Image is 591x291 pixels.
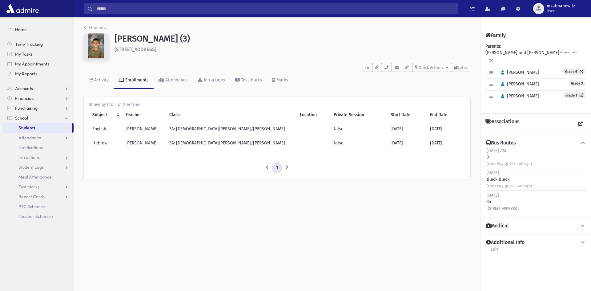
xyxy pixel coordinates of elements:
[15,115,28,121] span: School
[89,108,122,122] th: Subject
[203,77,225,83] div: Infractions
[487,193,499,198] span: [DATE]
[490,246,498,257] a: Edit
[275,77,288,83] div: Marks
[166,136,296,150] td: 3A: [DEMOGRAPHIC_DATA][PERSON_NAME]/[PERSON_NAME]
[2,172,74,182] a: Meal Attendance
[487,184,532,188] small: (Coles Way @ "215-246" sign)
[419,65,444,70] span: Quick Actions
[2,182,74,192] a: Test Marks
[485,140,586,146] button: Bus Routes
[5,2,40,15] img: AdmirePro
[563,69,585,75] a: Grade 6
[485,43,586,108] div: [PERSON_NAME] and [PERSON_NAME]
[487,170,532,189] div: Black Black
[486,223,509,229] h4: Medical
[457,65,468,70] span: Notes
[267,72,293,89] a: Marks
[18,164,44,170] span: Student Logs
[193,72,230,89] a: Infractions
[15,51,32,57] span: My Tasks
[18,194,45,199] span: Report Cards
[2,49,74,59] a: My Tasks
[330,108,387,122] th: Private Session
[18,155,40,160] span: Infractions
[154,72,193,89] a: Attendance
[164,77,188,83] div: Attendance
[89,122,122,136] td: English
[89,136,122,150] td: Hebrew
[426,136,465,150] td: [DATE]
[2,103,74,113] a: Fundraising
[84,25,106,33] nav: breadcrumb
[15,61,49,67] span: My Appointments
[426,122,465,136] td: [DATE]
[122,108,166,122] th: Teacher
[115,33,470,44] h1: [PERSON_NAME] (3)
[2,69,74,79] a: My Reports
[330,122,387,136] td: false
[15,96,34,101] span: Financials
[115,46,470,52] h6: [STREET_ADDRESS]
[2,39,74,49] a: Time Tracking
[486,239,525,246] h4: Additional Info
[18,125,35,131] span: Students
[387,122,426,136] td: [DATE]
[18,184,39,190] span: Test Marks
[15,71,37,77] span: My Reports
[487,206,519,210] small: ([STREET_ADDRESS] )
[426,108,465,122] th: End Date
[166,122,296,136] td: 3A: [DEMOGRAPHIC_DATA][PERSON_NAME]/[PERSON_NAME]
[498,70,539,75] span: [PERSON_NAME]
[2,93,74,103] a: Financials
[166,108,296,122] th: Class
[230,72,267,89] a: Test Marks
[18,135,41,140] span: Attendance
[2,84,74,93] a: Accounts
[485,119,519,130] h4: Associations
[2,152,74,162] a: Infractions
[485,32,506,38] h4: Family
[93,77,109,83] div: Activity
[498,93,539,99] span: [PERSON_NAME]
[547,9,575,14] span: User
[2,162,74,172] a: Student Logs
[485,239,586,246] button: Additional Info
[15,86,33,91] span: Accounts
[18,214,53,219] span: Teacher Schedule
[2,123,72,133] a: Students
[84,72,114,89] a: Activity
[18,145,43,150] span: Notifications
[2,192,74,202] a: Report Cards
[575,119,586,130] a: View all Associations
[2,202,74,211] a: PTC Schedule
[487,192,519,211] div: 34
[2,211,74,221] a: Teacher Schedule
[2,59,74,69] a: My Appointments
[547,4,575,9] span: mkalmanowitz
[296,108,330,122] th: Location
[122,122,166,136] td: [PERSON_NAME]
[240,77,262,83] div: Test Marks
[569,81,585,86] span: Grade 3
[487,147,532,167] div: 9
[487,162,532,166] small: (Coles Way @ "215-246" sign)
[487,170,499,175] span: [DATE]
[330,136,387,150] td: false
[272,162,282,173] a: 1
[485,44,501,49] b: Parents:
[124,77,149,83] div: Enrollments
[122,136,166,150] td: [PERSON_NAME]
[2,143,74,152] a: Notifications
[114,72,154,89] a: Enrollments
[2,25,74,34] a: Home
[487,148,506,153] span: [DATE] AM
[15,27,27,32] span: Home
[387,136,426,150] td: [DATE]
[2,113,74,123] a: School
[451,63,470,72] button: Notes
[2,133,74,143] a: Attendance
[93,3,457,14] input: Search
[15,105,38,111] span: Fundraising
[498,81,539,87] span: [PERSON_NAME]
